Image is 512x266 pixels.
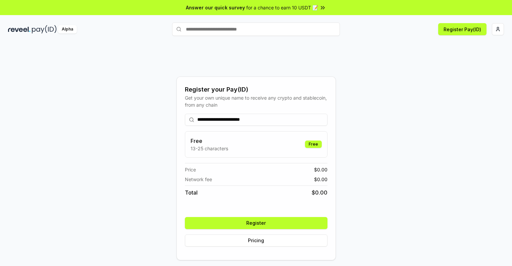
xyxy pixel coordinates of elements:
[305,141,322,148] div: Free
[312,189,327,197] span: $ 0.00
[438,23,487,35] button: Register Pay(ID)
[185,166,196,173] span: Price
[58,25,77,34] div: Alpha
[185,85,327,94] div: Register your Pay(ID)
[185,234,327,247] button: Pricing
[246,4,318,11] span: for a chance to earn 10 USDT 📝
[32,25,57,34] img: pay_id
[185,94,327,108] div: Get your own unique name to receive any crypto and stablecoin, from any chain
[191,137,228,145] h3: Free
[185,176,212,183] span: Network fee
[314,166,327,173] span: $ 0.00
[186,4,245,11] span: Answer our quick survey
[185,217,327,229] button: Register
[185,189,198,197] span: Total
[8,25,31,34] img: reveel_dark
[314,176,327,183] span: $ 0.00
[191,145,228,152] p: 13-25 characters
